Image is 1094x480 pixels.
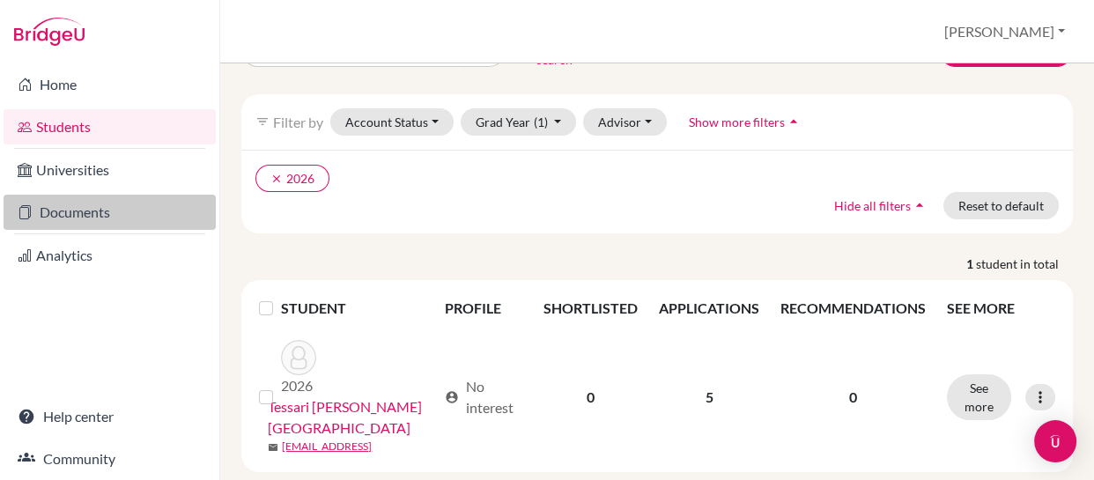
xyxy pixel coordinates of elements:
[4,152,216,188] a: Universities
[534,114,548,129] span: (1)
[434,287,533,329] th: PROFILE
[785,113,802,130] i: arrow_drop_up
[445,390,459,404] span: account_circle
[648,287,770,329] th: APPLICATIONS
[270,173,283,185] i: clear
[330,108,454,136] button: Account Status
[255,165,329,192] button: clear2026
[943,192,1059,219] button: Reset to default
[648,329,770,465] td: 5
[911,196,928,214] i: arrow_drop_up
[533,287,648,329] th: SHORTLISTED
[1034,420,1076,462] div: Open Intercom Messenger
[282,439,372,454] a: [EMAIL_ADDRESS]
[273,114,323,130] span: Filter by
[966,255,976,273] strong: 1
[4,67,216,102] a: Home
[689,114,785,129] span: Show more filters
[780,387,926,408] p: 0
[281,287,433,329] th: STUDENT
[674,108,817,136] button: Show more filtersarrow_drop_up
[4,441,216,476] a: Community
[445,376,522,418] div: No interest
[819,192,943,219] button: Hide all filtersarrow_drop_up
[255,114,270,129] i: filter_list
[4,195,216,230] a: Documents
[14,18,85,46] img: Bridge-U
[281,340,316,375] img: Tessari Alfaro, Victoria
[461,108,577,136] button: Grad Year(1)
[4,109,216,144] a: Students
[770,287,936,329] th: RECOMMENDATIONS
[4,238,216,273] a: Analytics
[583,108,667,136] button: Advisor
[4,399,216,434] a: Help center
[976,255,1073,273] span: student in total
[936,287,1066,329] th: SEE MORE
[533,329,648,465] td: 0
[281,375,316,396] p: 2026
[268,396,436,439] a: Tessari [PERSON_NAME][GEOGRAPHIC_DATA]
[936,15,1073,48] button: [PERSON_NAME]
[947,374,1011,420] button: See more
[834,198,911,213] span: Hide all filters
[268,442,278,453] span: mail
